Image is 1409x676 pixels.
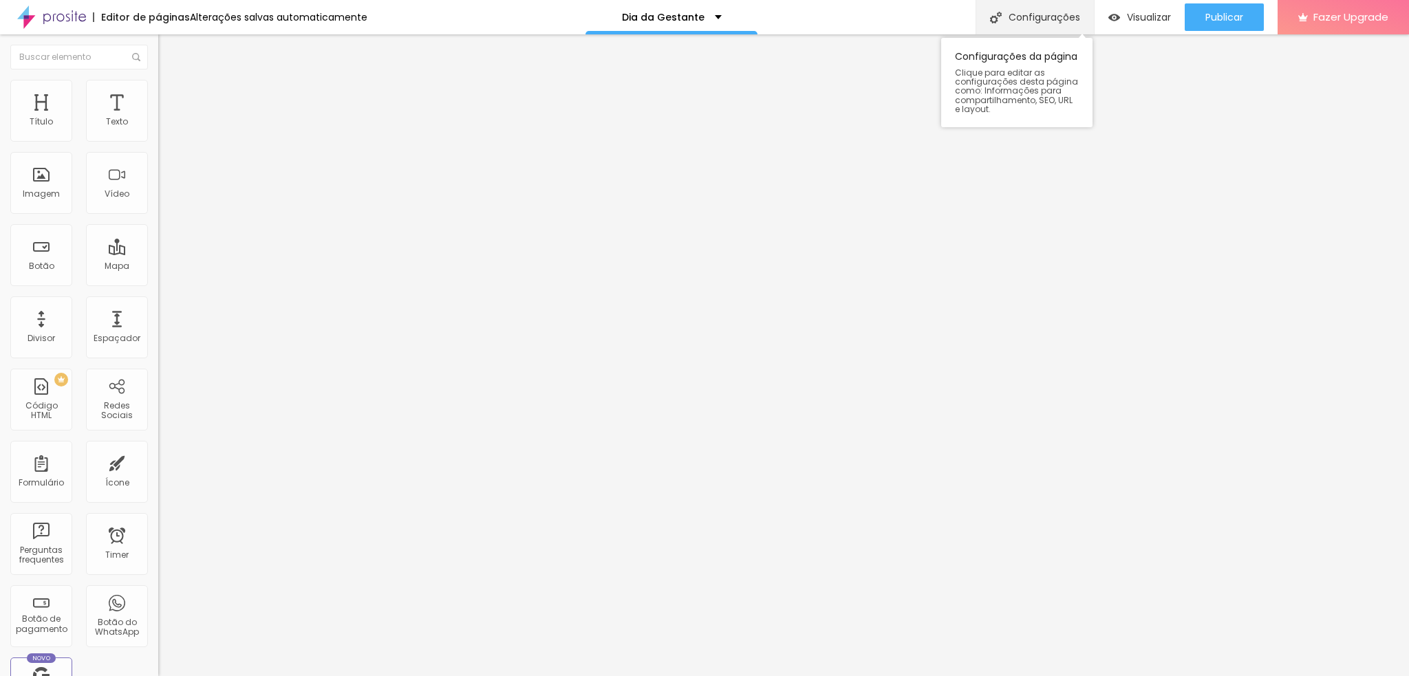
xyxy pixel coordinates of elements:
div: Divisor [28,334,55,343]
div: Texto [106,117,128,127]
div: Vídeo [105,189,129,199]
div: Botão de pagamento [14,614,68,634]
div: Espaçador [94,334,140,343]
span: Visualizar [1127,12,1171,23]
div: Redes Sociais [89,401,144,421]
iframe: Editor [158,34,1409,676]
div: Formulário [19,478,64,488]
p: Dia da Gestante [622,12,704,22]
div: Botão [29,261,54,271]
div: Código HTML [14,401,68,421]
div: Mapa [105,261,129,271]
div: Timer [105,550,129,560]
div: Editor de páginas [93,12,190,22]
div: Configurações da página [941,38,1093,127]
div: Imagem [23,189,60,199]
span: Fazer Upgrade [1313,11,1388,23]
div: Perguntas frequentes [14,545,68,565]
div: Botão do WhatsApp [89,618,144,637]
div: Novo [27,653,56,663]
button: Visualizar [1095,3,1185,31]
span: Clique para editar as configurações desta página como: Informações para compartilhamento, SEO, UR... [955,68,1079,113]
input: Buscar elemento [10,45,148,69]
img: Icone [990,12,1002,23]
button: Publicar [1185,3,1264,31]
img: Icone [132,53,140,61]
div: Ícone [105,478,129,488]
div: Alterações salvas automaticamente [190,12,367,22]
div: Título [30,117,53,127]
span: Publicar [1205,12,1243,23]
img: view-1.svg [1108,12,1120,23]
